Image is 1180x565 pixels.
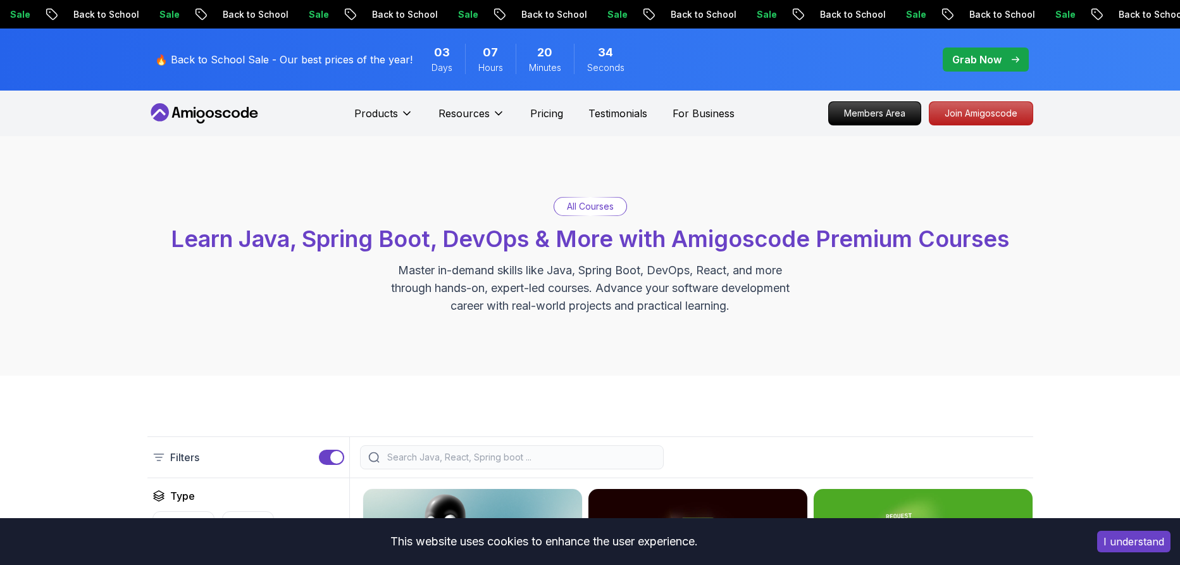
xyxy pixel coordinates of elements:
a: Join Amigoscode [929,101,1033,125]
button: Build [222,511,274,535]
span: 3 Days [434,44,450,61]
p: Back to School [61,8,147,21]
p: Products [354,106,398,121]
span: Learn Java, Spring Boot, DevOps & More with Amigoscode Premium Courses [171,225,1009,253]
a: For Business [673,106,735,121]
p: Back to School [211,8,297,21]
a: Pricing [530,106,563,121]
p: Sale [147,8,188,21]
p: Back to School [957,8,1043,21]
p: Join Amigoscode [929,102,1033,125]
input: Search Java, React, Spring boot ... [385,451,655,464]
p: Sale [297,8,337,21]
p: Sale [1043,8,1084,21]
span: Hours [478,61,503,74]
p: 🔥 Back to School Sale - Our best prices of the year! [155,52,413,67]
span: Minutes [529,61,561,74]
div: This website uses cookies to enhance the user experience. [9,528,1078,555]
p: Sale [446,8,487,21]
p: Sale [894,8,935,21]
span: 20 Minutes [537,44,552,61]
p: Sale [745,8,785,21]
a: Members Area [828,101,921,125]
button: Accept cookies [1097,531,1171,552]
span: 34 Seconds [598,44,613,61]
button: Resources [438,106,505,131]
p: Build [245,517,266,530]
p: Resources [438,106,490,121]
p: Filters [170,450,199,465]
h2: Type [170,488,195,504]
p: Master in-demand skills like Java, Spring Boot, DevOps, React, and more through hands-on, expert-... [378,262,803,315]
p: Grab Now [952,52,1002,67]
p: Sale [595,8,636,21]
p: Back to School [808,8,894,21]
p: Back to School [509,8,595,21]
a: Testimonials [588,106,647,121]
p: Members Area [829,102,921,125]
p: Course [176,517,206,530]
p: Back to School [659,8,745,21]
span: Days [432,61,452,74]
button: Course [152,511,214,535]
p: All Courses [567,200,614,213]
button: Products [354,106,413,131]
p: Back to School [360,8,446,21]
span: 7 Hours [483,44,498,61]
span: Seconds [587,61,624,74]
